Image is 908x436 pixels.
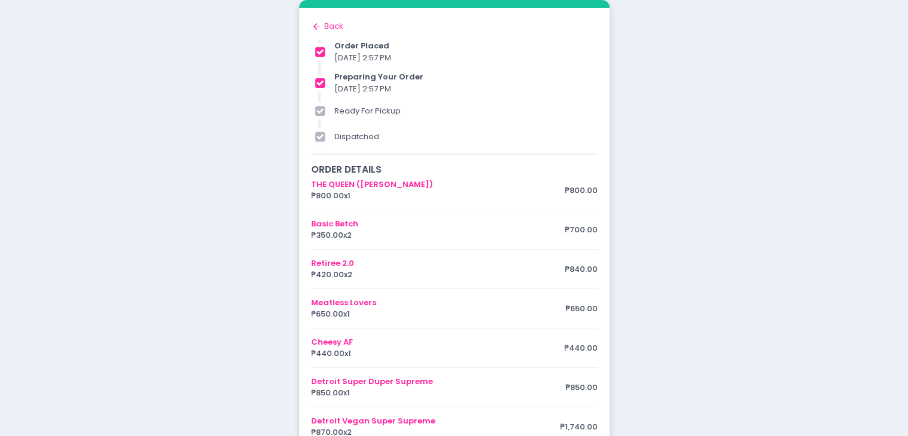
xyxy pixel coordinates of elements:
div: dispatched [334,131,597,143]
span: [DATE] 2:57 PM [334,52,391,63]
span: [DATE] 2:57 PM [334,83,391,94]
div: Back [311,20,598,32]
div: preparing your order [334,71,597,83]
div: ready for pickup [334,105,597,117]
div: order placed [334,40,597,52]
div: order details [311,162,598,176]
